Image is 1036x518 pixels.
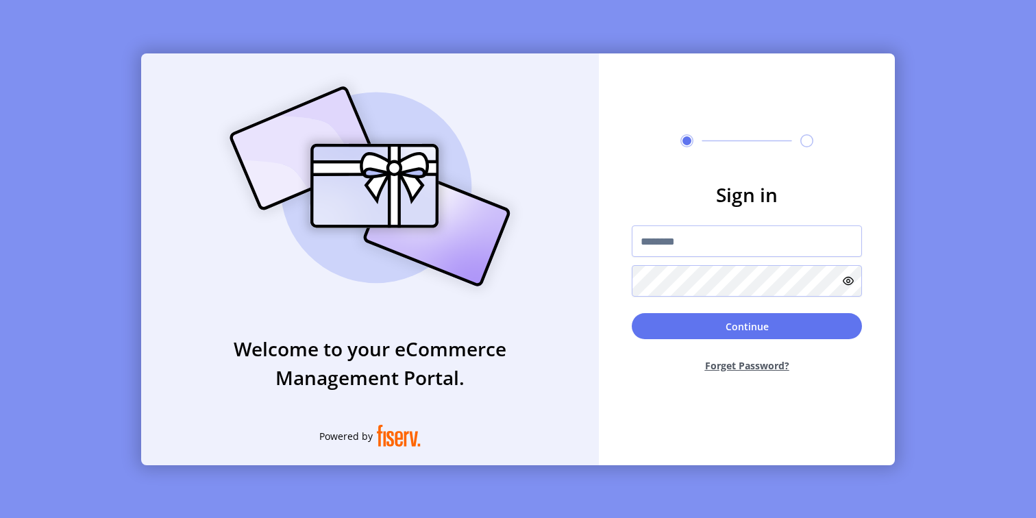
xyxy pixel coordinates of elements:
[632,347,862,384] button: Forget Password?
[209,71,531,301] img: card_Illustration.svg
[319,429,373,443] span: Powered by
[632,313,862,339] button: Continue
[141,334,599,392] h3: Welcome to your eCommerce Management Portal.
[632,180,862,209] h3: Sign in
